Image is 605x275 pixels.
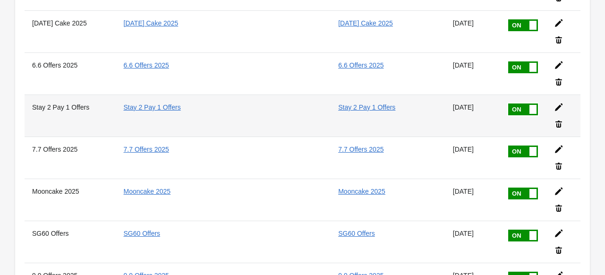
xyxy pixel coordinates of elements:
th: [DATE] Cake 2025 [25,10,116,52]
th: Stay 2 Pay 1 Offers [25,95,116,137]
th: 6.6 Offers 2025 [25,52,116,95]
td: [DATE] [445,137,500,179]
td: [DATE] [445,179,500,221]
th: Mooncake 2025 [25,179,116,221]
a: SG60 Offers [124,230,161,237]
a: Stay 2 Pay 1 Offers [338,103,395,111]
a: Stay 2 Pay 1 Offers [124,103,181,111]
a: 7.7 Offers 2025 [124,146,169,153]
a: [DATE] Cake 2025 [338,19,393,27]
a: SG60 Offers [338,230,375,237]
a: Mooncake 2025 [124,188,171,195]
th: 7.7 Offers 2025 [25,137,116,179]
a: 6.6 Offers 2025 [338,61,383,69]
a: 7.7 Offers 2025 [338,146,383,153]
td: [DATE] [445,52,500,95]
th: SG60 Offers [25,221,116,263]
td: [DATE] [445,95,500,137]
a: [DATE] Cake 2025 [124,19,179,27]
td: [DATE] [445,221,500,263]
a: Mooncake 2025 [338,188,385,195]
a: 6.6 Offers 2025 [124,61,169,69]
td: [DATE] [445,10,500,52]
